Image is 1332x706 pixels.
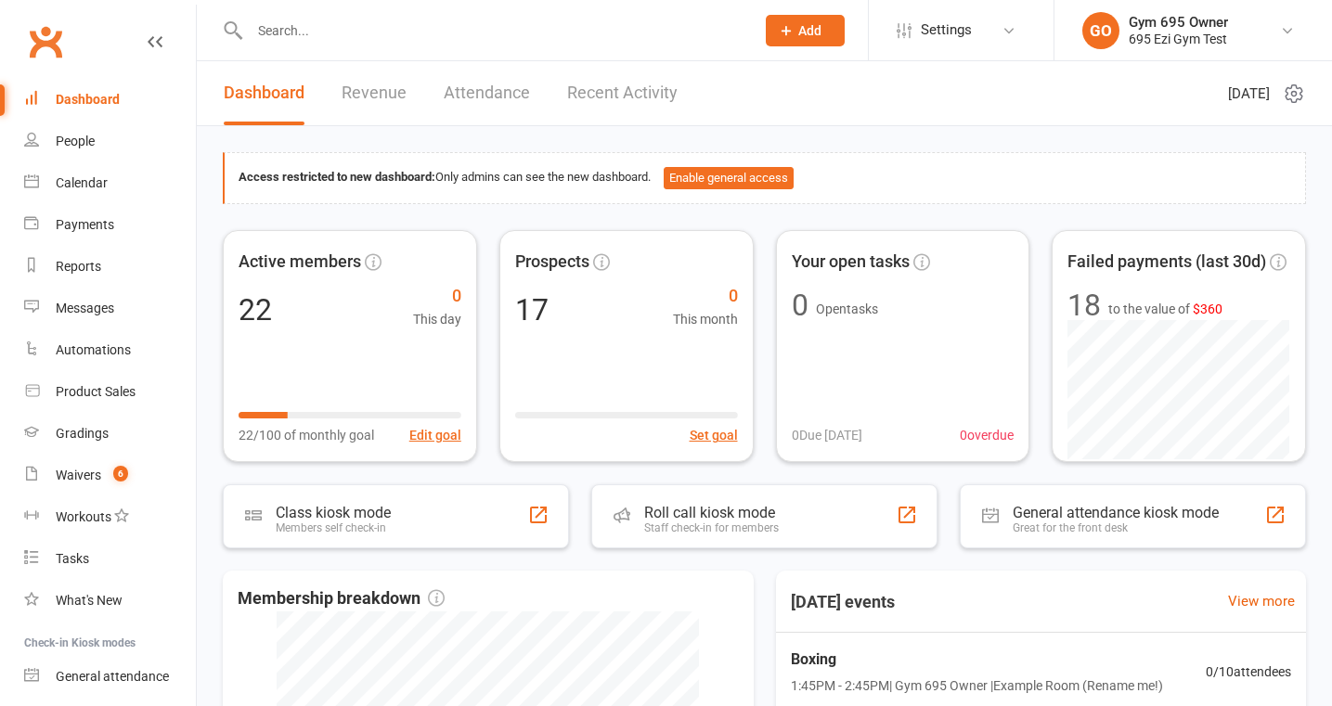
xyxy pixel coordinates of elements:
[515,249,589,276] span: Prospects
[1129,14,1228,31] div: Gym 695 Owner
[24,121,196,162] a: People
[1206,661,1291,682] span: 0 / 10 attendees
[224,61,304,125] a: Dashboard
[24,204,196,246] a: Payments
[690,425,738,445] button: Set goal
[24,329,196,371] a: Automations
[239,167,1291,189] div: Only admins can see the new dashboard.
[791,675,1163,696] span: 1:45PM - 2:45PM | Gym 695 Owner | Example Room (Rename me!)
[1067,290,1101,320] div: 18
[673,283,738,310] span: 0
[239,170,435,184] strong: Access restricted to new dashboard:
[56,92,120,107] div: Dashboard
[56,217,114,232] div: Payments
[1129,31,1228,47] div: 695 Ezi Gym Test
[1013,521,1219,534] div: Great for the front desk
[644,521,779,534] div: Staff check-in for members
[24,455,196,496] a: Waivers 6
[1067,249,1266,276] span: Failed payments (last 30d)
[792,249,910,276] span: Your open tasks
[24,496,196,538] a: Workouts
[276,504,391,521] div: Class kiosk mode
[567,61,678,125] a: Recent Activity
[673,309,738,329] span: This month
[56,509,111,524] div: Workouts
[276,521,391,534] div: Members self check-in
[24,413,196,455] a: Gradings
[56,134,95,148] div: People
[413,309,461,329] span: This day
[24,371,196,413] a: Product Sales
[24,79,196,121] a: Dashboard
[24,580,196,622] a: What's New
[515,295,549,325] div: 17
[56,342,131,357] div: Automations
[413,283,461,310] span: 0
[816,302,878,316] span: Open tasks
[342,61,407,125] a: Revenue
[921,9,972,51] span: Settings
[56,426,109,441] div: Gradings
[24,162,196,204] a: Calendar
[791,648,1163,672] span: Boxing
[960,425,1014,445] span: 0 overdue
[1082,12,1119,49] div: GO
[1013,504,1219,521] div: General attendance kiosk mode
[113,466,128,481] span: 6
[766,15,845,46] button: Add
[1108,299,1222,319] span: to the value of
[24,246,196,288] a: Reports
[56,593,123,608] div: What's New
[1193,302,1222,316] span: $360
[409,425,461,445] button: Edit goal
[24,288,196,329] a: Messages
[239,295,272,325] div: 22
[239,425,374,445] span: 22/100 of monthly goal
[22,19,69,65] a: Clubworx
[56,551,89,566] div: Tasks
[1228,590,1295,612] a: View more
[1228,83,1270,105] span: [DATE]
[56,259,101,274] div: Reports
[644,504,779,521] div: Roll call kiosk mode
[56,175,108,190] div: Calendar
[798,23,821,38] span: Add
[792,290,808,320] div: 0
[244,18,742,44] input: Search...
[24,538,196,580] a: Tasks
[24,656,196,698] a: General attendance kiosk mode
[776,585,910,619] h3: [DATE] events
[444,61,530,125] a: Attendance
[56,468,101,482] div: Waivers
[56,301,114,315] div: Messages
[792,425,862,445] span: 0 Due [DATE]
[238,585,445,612] span: Membership breakdown
[664,167,794,189] button: Enable general access
[56,384,136,399] div: Product Sales
[239,249,361,276] span: Active members
[56,669,169,684] div: General attendance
